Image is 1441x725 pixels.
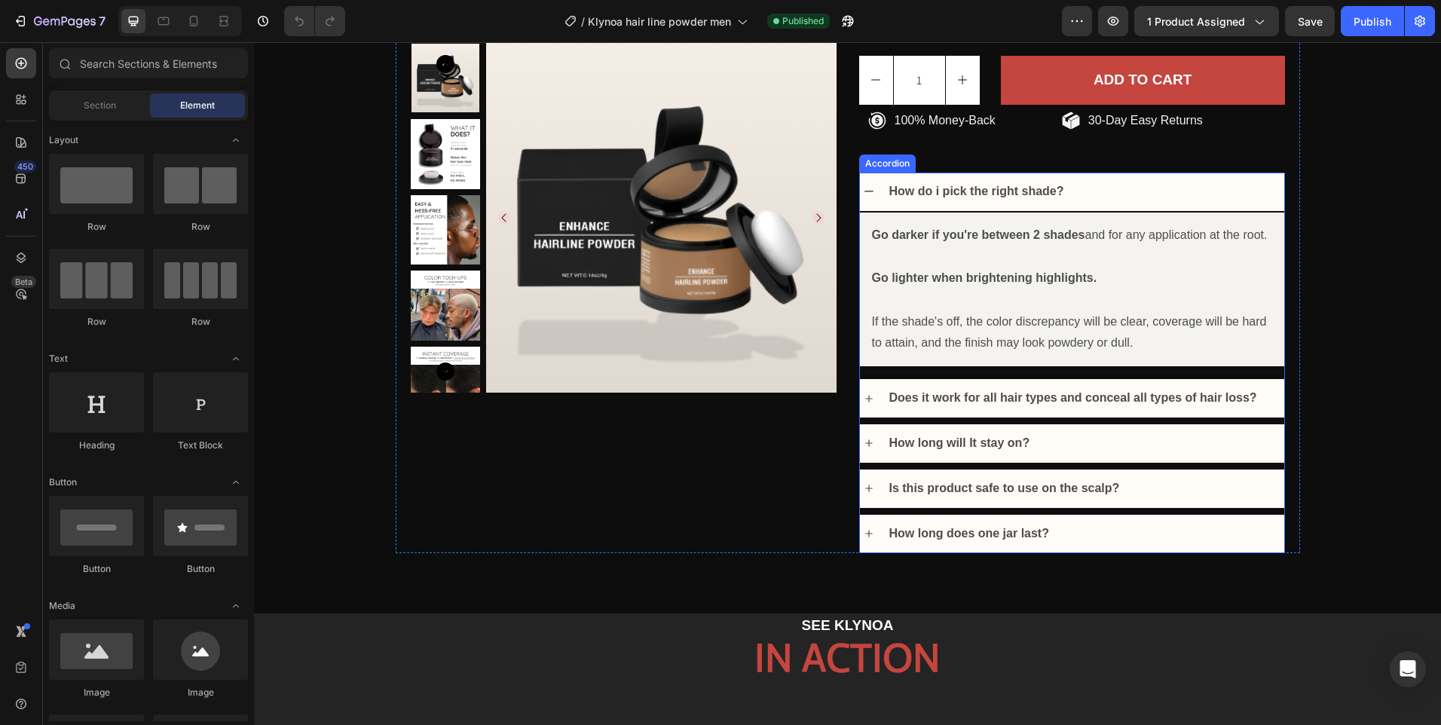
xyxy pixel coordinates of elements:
[635,349,1003,362] strong: Does it work for all hair types and conceal all types of hair loss?
[608,115,659,128] div: Accordion
[180,99,215,112] span: Element
[14,161,36,173] div: 450
[635,142,810,155] strong: How do i pick the right shade?
[782,14,824,28] span: Published
[635,485,795,497] strong: How long does one jar last?
[1285,6,1335,36] button: Save
[1134,6,1279,36] button: 1 product assigned
[224,470,248,494] span: Toggle open
[605,14,639,63] button: decrement
[500,592,687,640] strong: IN ACTION
[49,220,144,234] div: Row
[639,14,692,63] input: quantity
[618,186,1014,199] span: and for any application at the root.
[618,229,843,242] strong: Go lighter when brightening highlights.
[254,42,1441,725] iframe: Design area
[49,686,144,699] div: Image
[49,133,78,147] span: Layout
[49,352,68,366] span: Text
[224,347,248,371] span: Toggle open
[548,575,640,591] strong: SEE KLYNOA
[581,14,585,29] span: /
[153,439,248,452] div: Text Block
[635,394,776,407] strong: How long will It stay on?
[692,14,726,63] button: increment
[153,686,248,699] div: Image
[224,594,248,618] span: Toggle open
[1354,14,1391,29] div: Publish
[99,12,106,30] p: 7
[1390,651,1426,687] div: Open Intercom Messenger
[182,13,200,31] button: Carousel Back Arrow
[635,439,866,452] strong: Is this product safe to use on the scalp?
[588,14,731,29] span: Klynoa hair line powder men
[182,320,200,338] button: Carousel Next Arrow
[840,29,938,47] div: ADD TO CART
[84,99,116,112] span: Section
[1341,6,1404,36] button: Publish
[49,476,77,489] span: Button
[11,276,36,288] div: Beta
[49,48,248,78] input: Search Sections & Elements
[1147,14,1245,29] span: 1 product assigned
[1298,15,1323,28] span: Save
[618,186,831,199] strong: Go darker if you're between 2 shades
[224,128,248,152] span: Toggle open
[49,439,144,452] div: Heading
[49,599,75,613] span: Media
[284,6,345,36] div: Undo/Redo
[153,315,248,329] div: Row
[49,562,144,576] div: Button
[747,14,1031,63] button: ADD TO CART
[558,170,571,182] button: Carousel Next Arrow
[153,220,248,234] div: Row
[641,72,742,84] span: 100% Money-Back
[618,273,1013,307] span: If the shade's off, the color discrepancy will be clear, coverage will be hard to attain, and the...
[153,562,248,576] div: Button
[834,72,949,84] span: 30-Day Easy Returns
[49,315,144,329] div: Row
[6,6,112,36] button: 7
